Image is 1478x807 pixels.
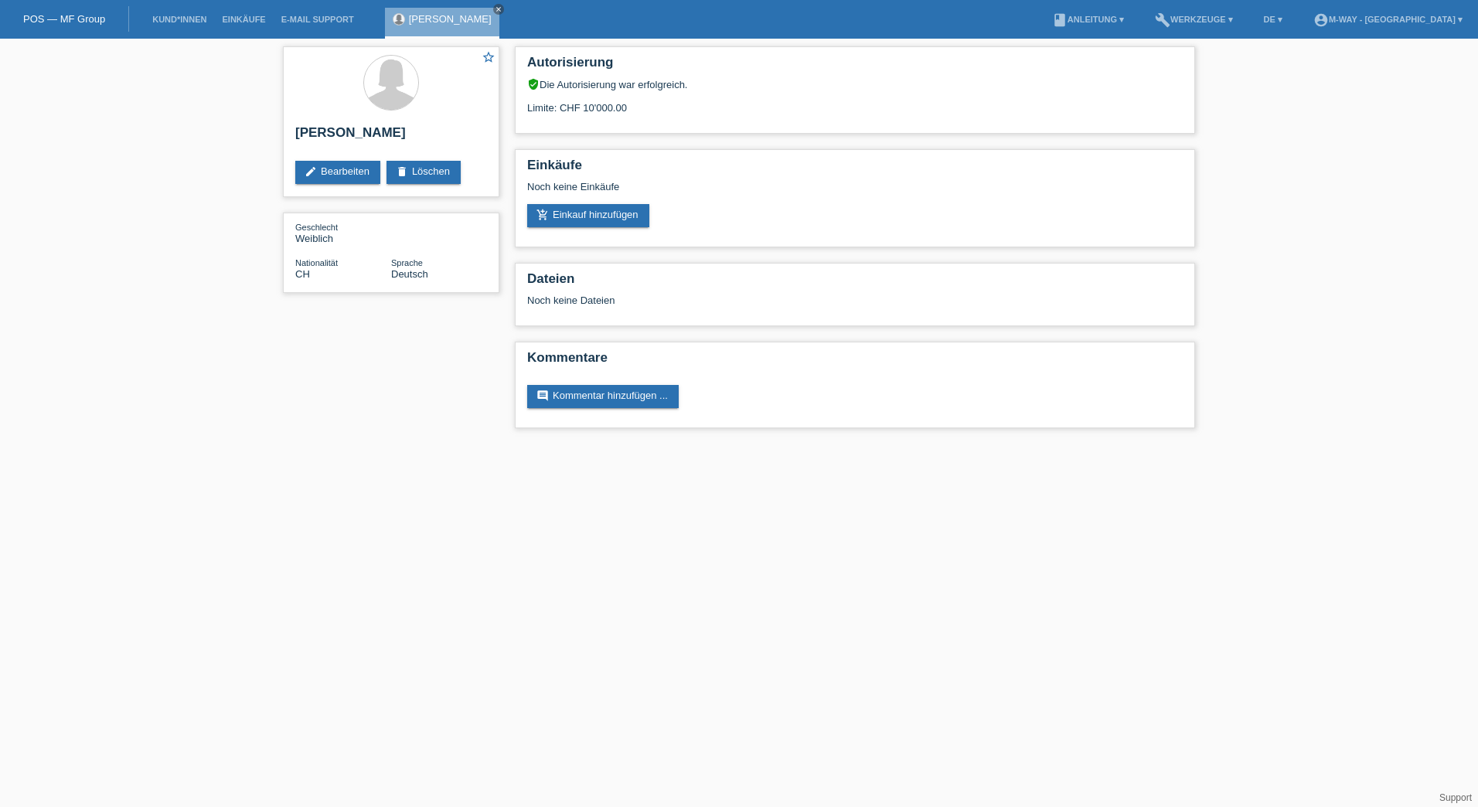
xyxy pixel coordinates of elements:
[527,204,649,227] a: add_shopping_cartEinkauf hinzufügen
[536,390,549,402] i: comment
[1044,15,1132,24] a: bookAnleitung ▾
[391,258,423,267] span: Sprache
[23,13,105,25] a: POS — MF Group
[305,165,317,178] i: edit
[1313,12,1329,28] i: account_circle
[1147,15,1241,24] a: buildWerkzeuge ▾
[527,55,1183,78] h2: Autorisierung
[482,50,496,64] i: star_border
[409,13,492,25] a: [PERSON_NAME]
[527,90,1183,114] div: Limite: CHF 10'000.00
[1306,15,1470,24] a: account_circlem-way - [GEOGRAPHIC_DATA] ▾
[391,268,428,280] span: Deutsch
[295,161,380,184] a: editBearbeiten
[1155,12,1170,28] i: build
[495,5,502,13] i: close
[396,165,408,178] i: delete
[295,221,391,244] div: Weiblich
[1439,792,1472,803] a: Support
[145,15,214,24] a: Kund*innen
[295,125,487,148] h2: [PERSON_NAME]
[1256,15,1290,24] a: DE ▾
[295,223,338,232] span: Geschlecht
[527,295,1000,306] div: Noch keine Dateien
[274,15,362,24] a: E-Mail Support
[387,161,461,184] a: deleteLöschen
[493,4,504,15] a: close
[527,78,1183,90] div: Die Autorisierung war erfolgreich.
[482,50,496,66] a: star_border
[295,258,338,267] span: Nationalität
[527,385,679,408] a: commentKommentar hinzufügen ...
[214,15,273,24] a: Einkäufe
[527,78,540,90] i: verified_user
[527,158,1183,181] h2: Einkäufe
[527,271,1183,295] h2: Dateien
[1052,12,1068,28] i: book
[527,350,1183,373] h2: Kommentare
[527,181,1183,204] div: Noch keine Einkäufe
[295,268,310,280] span: Schweiz
[536,209,549,221] i: add_shopping_cart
